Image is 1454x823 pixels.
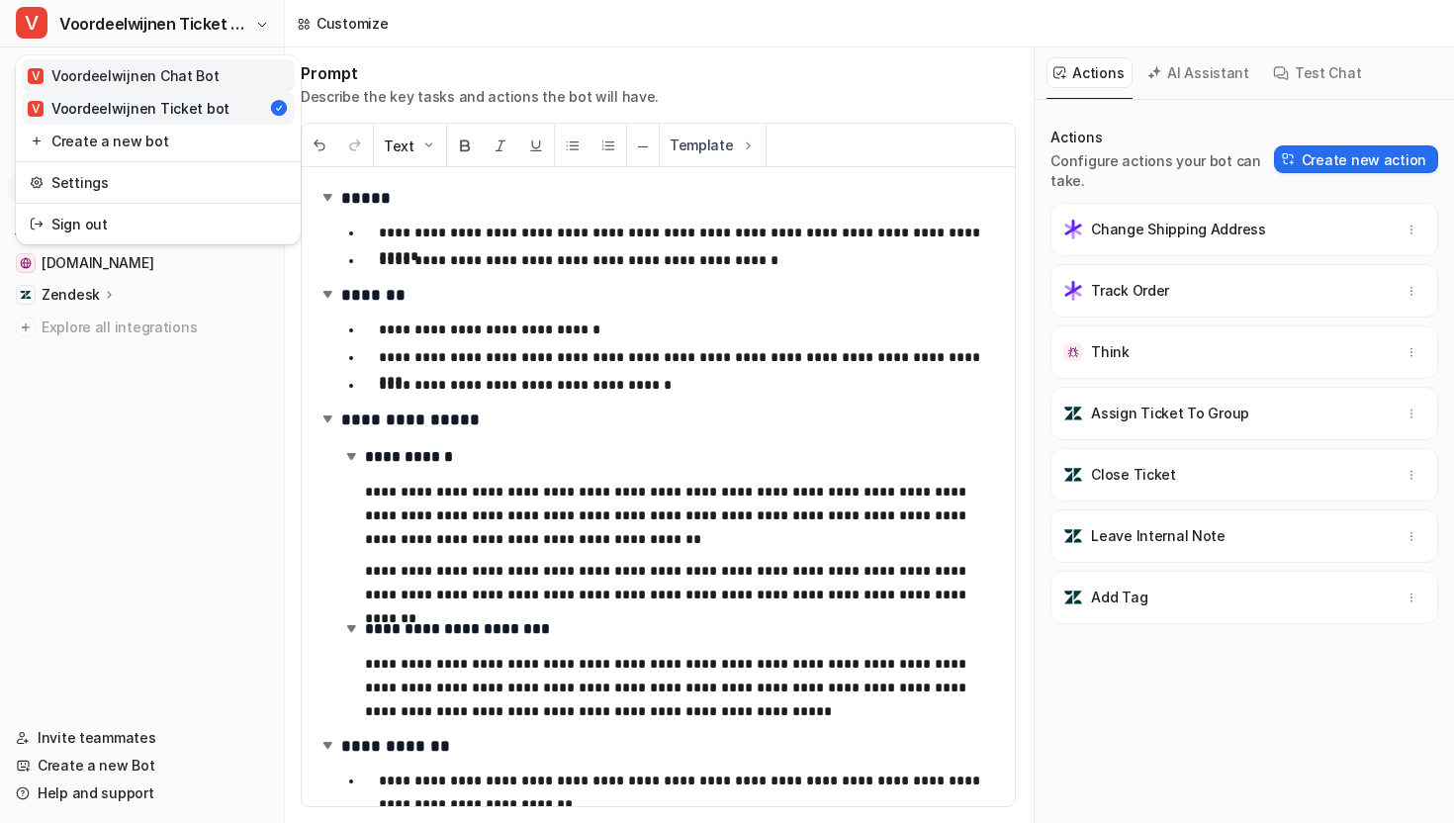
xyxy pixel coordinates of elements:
[22,125,295,157] a: Create a new bot
[28,98,229,119] div: Voordeelwijnen Ticket bot
[30,172,44,193] img: reset
[28,68,44,84] span: V
[28,101,44,117] span: V
[28,65,220,86] div: Voordeelwijnen Chat Bot
[30,131,44,151] img: reset
[22,208,295,240] a: Sign out
[30,214,44,234] img: reset
[59,10,250,38] span: Voordeelwijnen Ticket bot
[16,7,47,39] span: V
[22,166,295,199] a: Settings
[16,55,301,244] div: VVoordeelwijnen Ticket bot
